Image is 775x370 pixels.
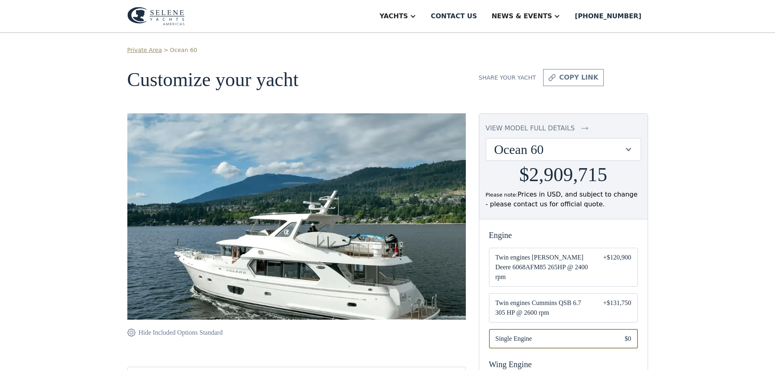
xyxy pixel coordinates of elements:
img: logo [127,7,185,26]
span: Please note: [486,192,518,198]
div: +$120,900 [603,253,631,282]
span: Twin engines [PERSON_NAME] Deere 6068AFM85 265HP @ 2400 rpm [496,253,590,282]
div: > [164,46,168,54]
div: [PHONE_NUMBER] [575,11,641,21]
span: Single Engine [496,334,612,344]
h1: Customize your yacht [127,69,466,91]
div: view model full details [486,123,575,133]
div: copy link [559,73,598,82]
div: Ocean 60 [494,142,624,157]
div: Prices in USD, and subject to change - please contact us for official quote. [486,190,641,209]
div: +$131,750 [603,298,631,318]
div: Engine [489,229,638,241]
img: icon [581,123,588,133]
div: $0 [625,334,631,344]
a: Private Area [127,46,162,54]
div: Ocean 60 [486,138,641,160]
div: Yachts [380,11,408,21]
a: copy link [543,69,603,86]
div: Contact us [431,11,477,21]
div: Hide Included Options Standard [139,328,223,338]
a: view model full details [486,123,641,133]
img: icon [548,73,556,82]
div: Share your yacht [479,74,536,82]
a: Hide Included Options Standard [127,328,223,338]
div: News & EVENTS [491,11,552,21]
span: Twin engines Cummins QSB 6.7 305 HP @ 2600 rpm [496,298,590,318]
a: Ocean 60 [170,46,197,54]
h2: $2,909,715 [520,164,607,186]
img: icon [127,328,135,338]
